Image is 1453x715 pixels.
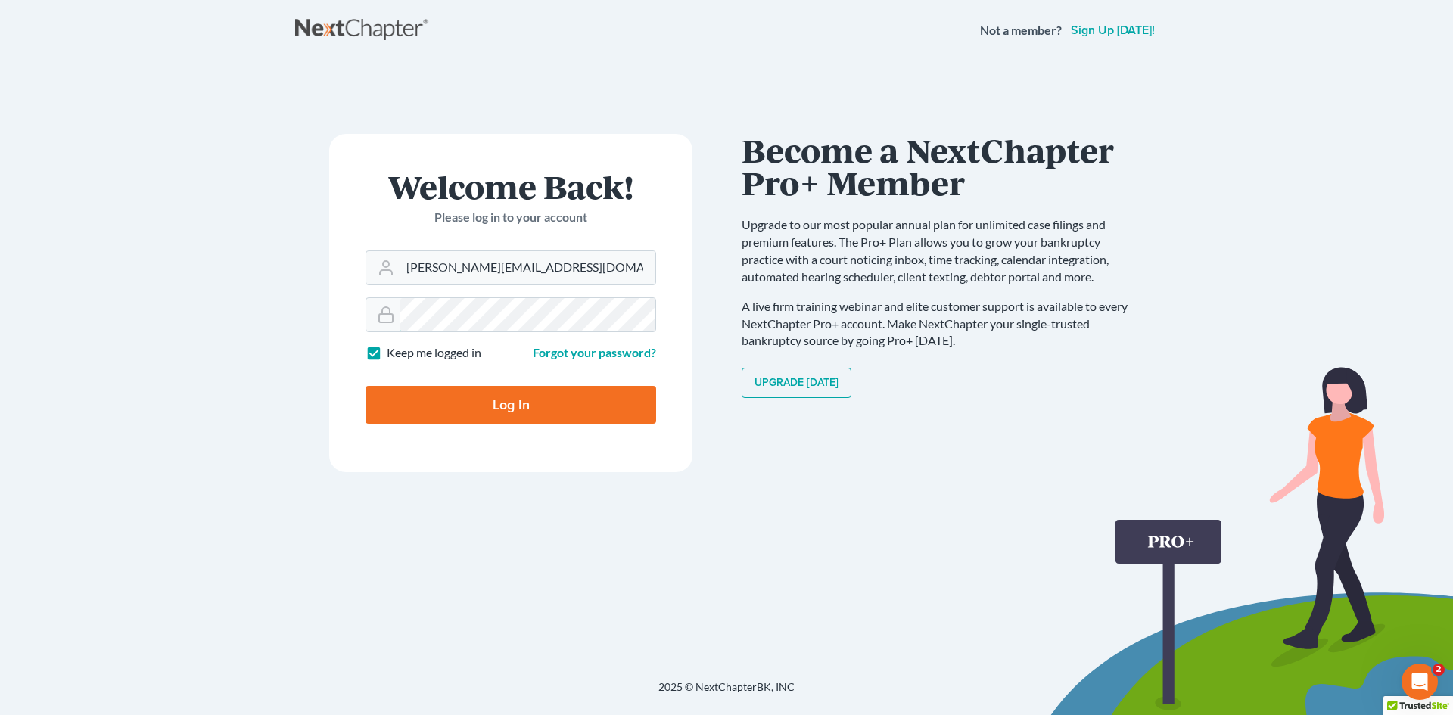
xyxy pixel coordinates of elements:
[742,216,1143,285] p: Upgrade to our most popular annual plan for unlimited case filings and premium features. The Pro+...
[1433,664,1445,676] span: 2
[533,345,656,359] a: Forgot your password?
[742,134,1143,198] h1: Become a NextChapter Pro+ Member
[295,679,1158,707] div: 2025 © NextChapterBK, INC
[366,209,656,226] p: Please log in to your account
[366,170,656,203] h1: Welcome Back!
[742,368,851,398] a: Upgrade [DATE]
[387,344,481,362] label: Keep me logged in
[1402,664,1438,700] iframe: Intercom live chat
[980,22,1062,39] strong: Not a member?
[1068,24,1158,36] a: Sign up [DATE]!
[366,386,656,424] input: Log In
[400,251,655,284] input: Email Address
[742,298,1143,350] p: A live firm training webinar and elite customer support is available to every NextChapter Pro+ ac...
